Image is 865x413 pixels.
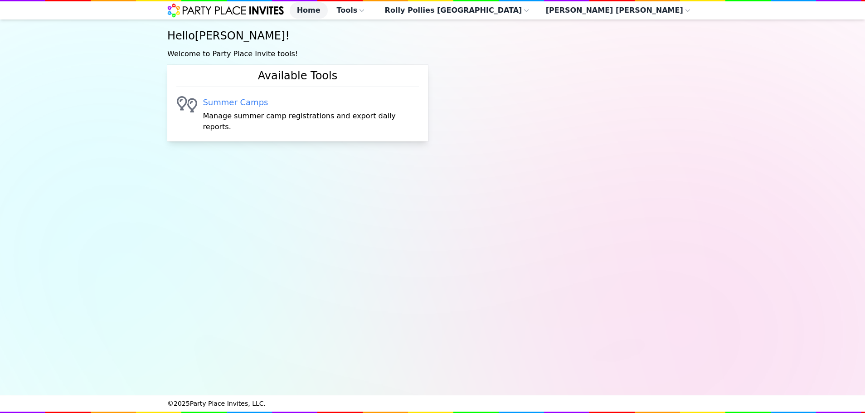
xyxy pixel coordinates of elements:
div: © 2025 Party Place Invites, LLC. [167,395,698,412]
a: Home [290,2,328,19]
p: Welcome to Party Place Invite tools! [167,49,698,59]
button: Rolly Pollies [GEOGRAPHIC_DATA] [378,2,537,19]
h2: Available Tools [176,68,419,87]
button: [PERSON_NAME] [PERSON_NAME] [539,2,698,19]
a: Summer Camps [203,96,419,109]
div: Manage summer camp registrations and export daily reports. [203,96,419,132]
h1: Hello [PERSON_NAME] ! [167,29,698,43]
button: Tools [330,2,372,19]
img: Party Place Invites [167,3,284,18]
